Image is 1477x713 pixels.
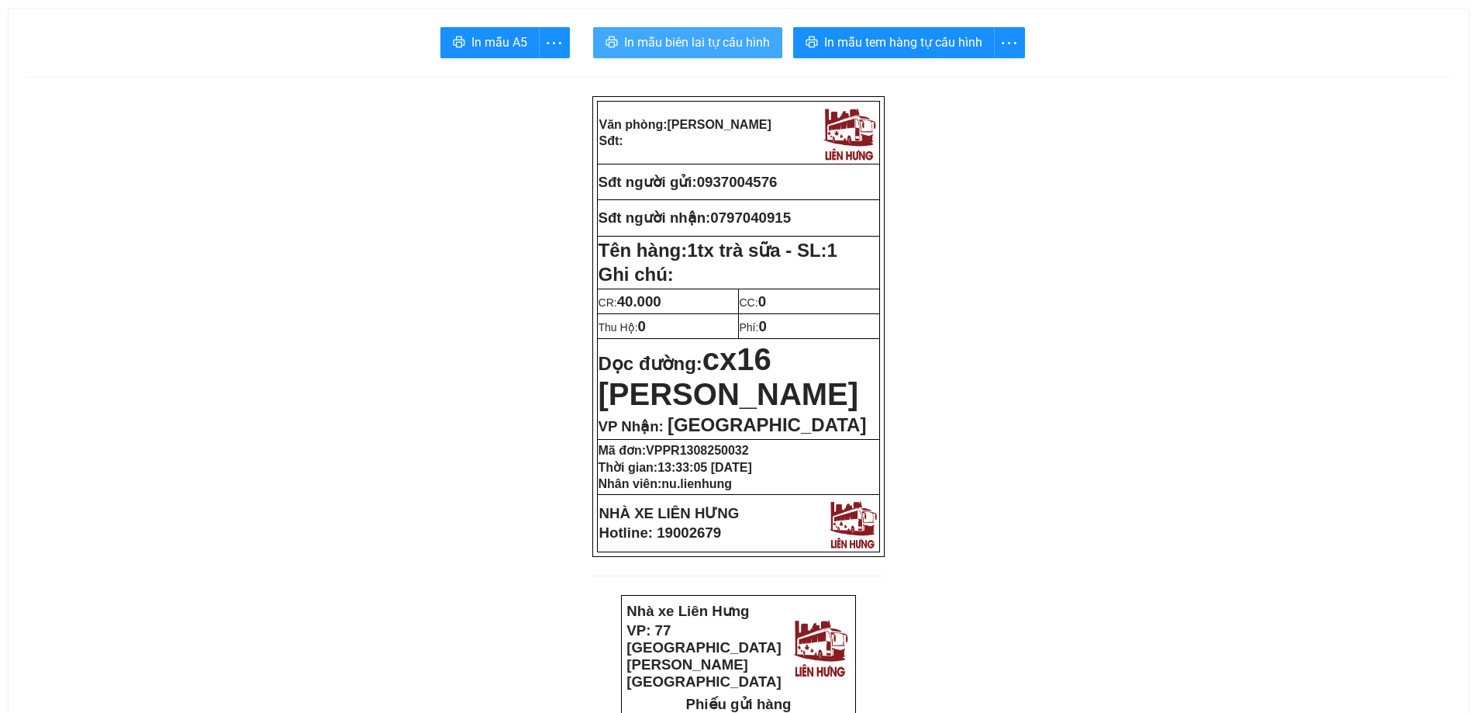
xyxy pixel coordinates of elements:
[440,27,540,58] button: printerIn mẫu A5
[740,321,767,334] span: Phí:
[758,318,766,334] span: 0
[697,174,778,190] span: 0937004576
[606,36,618,50] span: printer
[599,134,623,147] strong: Sđt:
[593,27,782,58] button: printerIn mẫu biên lai tự cấu hình
[994,27,1025,58] button: more
[599,174,697,190] strong: Sđt người gửi:
[657,461,752,474] span: 13:33:05 [DATE]
[687,240,837,261] span: 1tx trà sữa - SL:
[599,418,664,434] span: VP Nhận:
[599,118,771,131] strong: Văn phòng:
[686,696,792,712] strong: Phiếu gửi hàng
[599,296,661,309] span: CR:
[638,318,646,334] span: 0
[617,293,661,310] span: 40.000
[824,33,982,52] span: In mẫu tem hàng tự cấu hình
[806,36,818,50] span: printer
[471,33,527,52] span: In mẫu A5
[789,614,851,679] img: logo
[599,321,646,334] span: Thu Hộ:
[599,444,749,457] strong: Mã đơn:
[646,444,749,457] span: VPPR1308250032
[626,603,749,619] strong: Nhà xe Liên Hưng
[453,36,465,50] span: printer
[599,461,752,474] strong: Thời gian:
[758,293,766,310] span: 0
[710,209,791,226] span: 0797040915
[827,240,837,261] span: 1
[599,353,859,409] strong: Dọc đường:
[599,209,711,226] strong: Sđt người nhận:
[826,497,879,550] img: logo
[599,264,674,285] span: Ghi chú:
[626,622,781,690] strong: VP: 77 [GEOGRAPHIC_DATA][PERSON_NAME][GEOGRAPHIC_DATA]
[599,505,740,521] strong: NHÀ XE LIÊN HƯNG
[661,477,732,490] span: nu.lienhung
[599,240,837,261] strong: Tên hàng:
[668,118,771,131] span: [PERSON_NAME]
[540,33,569,53] span: more
[793,27,995,58] button: printerIn mẫu tem hàng tự cấu hình
[539,27,570,58] button: more
[599,524,722,541] strong: Hotline: 19002679
[624,33,770,52] span: In mẫu biên lai tự cấu hình
[740,296,767,309] span: CC:
[599,342,859,411] span: cx16 [PERSON_NAME]
[599,477,732,490] strong: Nhân viên:
[995,33,1024,53] span: more
[668,414,866,435] span: [GEOGRAPHIC_DATA]
[820,103,878,162] img: logo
